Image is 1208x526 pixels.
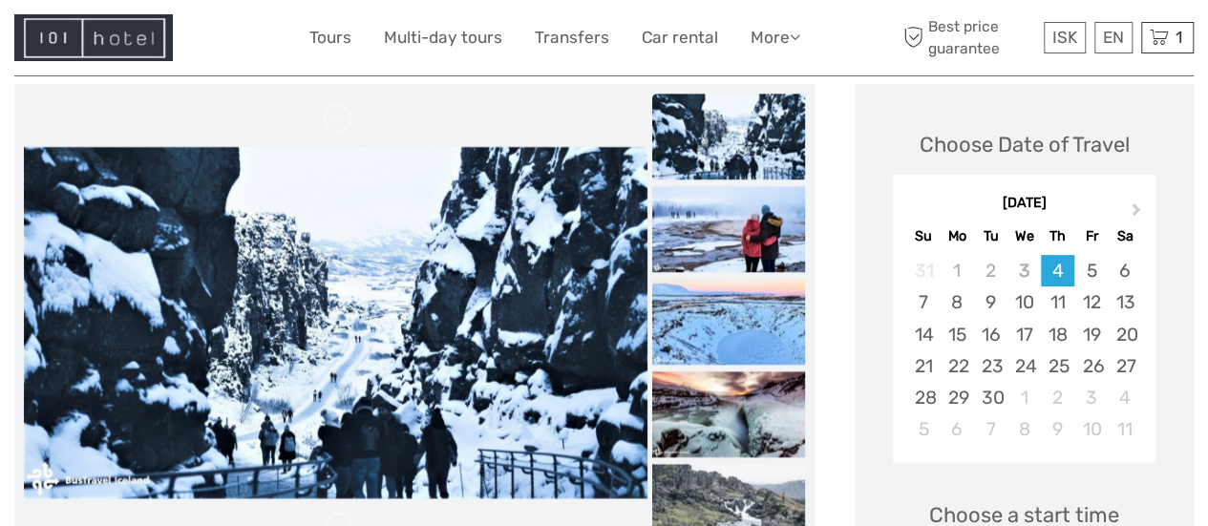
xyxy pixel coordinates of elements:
[1108,350,1141,382] div: Choose Saturday, September 27th, 2025
[309,24,351,52] a: Tours
[1074,286,1108,318] div: Choose Friday, September 12th, 2025
[1007,382,1041,413] div: Choose Wednesday, October 1st, 2025
[906,223,940,249] div: Su
[1108,223,1141,249] div: Sa
[1041,286,1074,318] div: Choose Thursday, September 11th, 2025
[652,94,805,179] img: 473f5429937849f5abb8f7bcbf8a7bf2_slider_thumbnail.jpeg
[974,223,1007,249] div: Tu
[1007,286,1041,318] div: Choose Wednesday, September 10th, 2025
[974,413,1007,445] div: Choose Tuesday, October 7th, 2025
[941,413,974,445] div: Choose Monday, October 6th, 2025
[1108,286,1141,318] div: Choose Saturday, September 13th, 2025
[1108,413,1141,445] div: Choose Saturday, October 11th, 2025
[652,186,805,272] img: ada211deaaca443c910208fb4020ea69_slider_thumbnail.jpeg
[906,382,940,413] div: Choose Sunday, September 28th, 2025
[642,24,718,52] a: Car rental
[1007,223,1041,249] div: We
[14,14,173,61] img: Hotel Information
[1123,199,1154,229] button: Next Month
[24,147,647,497] img: 473f5429937849f5abb8f7bcbf8a7bf2_main_slider.jpeg
[1074,319,1108,350] div: Choose Friday, September 19th, 2025
[1074,413,1108,445] div: Choose Friday, October 10th, 2025
[1108,255,1141,286] div: Choose Saturday, September 6th, 2025
[1094,22,1133,53] div: EN
[906,350,940,382] div: Choose Sunday, September 21st, 2025
[906,255,940,286] div: Not available Sunday, August 31st, 2025
[974,350,1007,382] div: Choose Tuesday, September 23rd, 2025
[1074,350,1108,382] div: Choose Friday, September 26th, 2025
[1007,319,1041,350] div: Choose Wednesday, September 17th, 2025
[1074,255,1108,286] div: Choose Friday, September 5th, 2025
[1041,413,1074,445] div: Choose Thursday, October 9th, 2025
[1041,255,1074,286] div: Choose Thursday, September 4th, 2025
[1052,28,1077,47] span: ISK
[1074,223,1108,249] div: Fr
[1041,350,1074,382] div: Choose Thursday, September 25th, 2025
[941,286,974,318] div: Choose Monday, September 8th, 2025
[941,319,974,350] div: Choose Monday, September 15th, 2025
[974,255,1007,286] div: Not available Tuesday, September 2nd, 2025
[893,194,1155,214] div: [DATE]
[941,350,974,382] div: Choose Monday, September 22nd, 2025
[27,33,216,49] p: We're away right now. Please check back later!
[941,255,974,286] div: Not available Monday, September 1st, 2025
[1007,413,1041,445] div: Choose Wednesday, October 8th, 2025
[1173,28,1185,47] span: 1
[1074,382,1108,413] div: Choose Friday, October 3rd, 2025
[906,286,940,318] div: Choose Sunday, September 7th, 2025
[535,24,609,52] a: Transfers
[941,223,974,249] div: Mo
[899,255,1149,445] div: month 2025-09
[1007,255,1041,286] div: Not available Wednesday, September 3rd, 2025
[652,371,805,457] img: b7882067eab749c6b81d7cdf3c0425cd_slider_thumbnail.jpeg
[652,279,805,365] img: 9e72011015fd4cdeb3ad1d82aa40e3d3_slider_thumbnail.jpeg
[920,130,1130,159] div: Choose Date of Travel
[1108,382,1141,413] div: Choose Saturday, October 4th, 2025
[974,319,1007,350] div: Choose Tuesday, September 16th, 2025
[1108,319,1141,350] div: Choose Saturday, September 20th, 2025
[1041,319,1074,350] div: Choose Thursday, September 18th, 2025
[899,16,1039,58] span: Best price guarantee
[751,24,800,52] a: More
[220,30,243,53] button: Open LiveChat chat widget
[974,382,1007,413] div: Choose Tuesday, September 30th, 2025
[974,286,1007,318] div: Choose Tuesday, September 9th, 2025
[384,24,502,52] a: Multi-day tours
[1041,382,1074,413] div: Choose Thursday, October 2nd, 2025
[941,382,974,413] div: Choose Monday, September 29th, 2025
[906,413,940,445] div: Choose Sunday, October 5th, 2025
[1041,223,1074,249] div: Th
[1007,350,1041,382] div: Choose Wednesday, September 24th, 2025
[906,319,940,350] div: Choose Sunday, September 14th, 2025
